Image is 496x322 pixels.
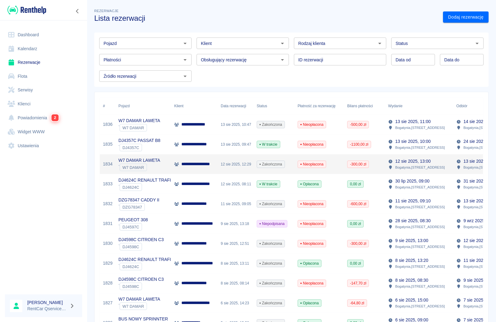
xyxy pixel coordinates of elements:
[171,97,218,115] div: Klient
[181,55,189,64] button: Otwórz
[120,304,147,309] span: W7 DAMAR
[5,97,82,111] a: Klienci
[395,165,445,170] p: Bogatynia , [STREET_ADDRESS]
[278,39,287,48] button: Otwórz
[120,205,144,210] span: DZG78347
[94,14,438,23] h3: Lista rezerwacji
[118,164,160,171] div: `
[298,261,321,266] span: Opłacona
[5,139,82,153] a: Ustawienia
[388,97,402,115] div: Wydanie
[118,302,160,310] div: `
[5,42,82,56] a: Kalendarz
[5,111,82,125] a: Powiadomienia2
[395,198,431,204] p: 11 sie 2025, 09:10
[440,54,484,65] input: DD.MM.YYYY
[348,161,369,167] span: -300,00 zł
[395,158,431,165] p: 12 sie 2025, 13:00
[103,280,113,286] a: 1828
[103,240,113,247] a: 1830
[5,69,82,83] a: Flota
[174,97,184,115] div: Klient
[395,264,445,269] p: Bogatynia , [STREET_ADDRESS]
[395,237,428,244] p: 9 sie 2025, 13:00
[347,97,373,115] div: Bilans płatności
[120,225,142,229] span: DJ4597C
[103,141,113,148] a: 1835
[103,201,113,207] a: 1832
[5,83,82,97] a: Serwisy
[5,28,82,42] a: Dashboard
[120,264,142,269] span: DJ4624C
[395,297,428,303] p: 6 sie 2025, 15:00
[348,261,363,266] span: 0,00 zł
[118,243,164,250] div: `
[344,97,385,115] div: Bilans płatności
[348,122,369,127] span: -500,00 zł
[118,117,160,124] p: W7 DAMAR LAWETA
[218,293,254,313] div: 6 sie 2025, 14:23
[257,300,285,306] span: Zakończona
[395,284,445,289] p: Bogatynia , [STREET_ADDRESS]
[218,154,254,174] div: 12 sie 2025, 12:29
[395,118,431,125] p: 13 sie 2025, 11:00
[395,178,429,184] p: 30 lip 2025, 09:00
[395,303,445,309] p: Bogatynia , [STREET_ADDRESS]
[348,221,363,227] span: 0,00 zł
[257,181,280,187] span: W trakcie
[218,97,254,115] div: Data rezerwacji
[27,306,67,312] p: RentCar Qservice Damar Parts
[7,5,46,15] img: Renthelp logo
[257,280,285,286] span: Zakończona
[294,97,344,115] div: Płatność za rezerwację
[278,55,287,64] button: Otwórz
[118,157,160,164] p: W7 DAMAR LAWETA
[103,220,113,227] a: 1831
[118,197,159,203] p: DZG78347 CADDY II
[120,284,142,289] span: DJ4598C
[473,39,481,48] button: Otwórz
[391,54,435,65] input: DD.MM.YYYY
[257,221,287,227] span: Niepodpisana
[348,241,369,246] span: -300,00 zł
[103,121,113,128] a: 1836
[118,223,148,231] div: `
[443,11,489,23] a: Dodaj rezerwację
[254,97,294,115] div: Status
[118,296,160,302] p: W7 DAMAR LAWETA
[348,280,369,286] span: -147,70 zł
[395,257,428,264] p: 8 sie 2025, 13:20
[115,97,171,115] div: Pojazd
[395,138,431,145] p: 13 sie 2025, 10:00
[27,299,67,306] h6: [PERSON_NAME]
[348,142,371,147] span: -1100,00 zł
[298,97,336,115] div: Płatność za rezerwację
[298,300,321,306] span: Opłacona
[221,97,246,115] div: Data rezerwacji
[218,254,254,273] div: 8 sie 2025, 13:11
[395,145,445,150] p: Bogatynia , [STREET_ADDRESS]
[218,115,254,135] div: 13 sie 2025, 10:47
[118,183,174,191] div: `
[395,277,428,284] p: 8 sie 2025, 08:30
[100,97,115,115] div: #
[5,5,46,15] a: Renthelp logo
[218,174,254,194] div: 12 sie 2025, 08:11
[218,214,254,234] div: 9 sie 2025, 13:18
[118,256,174,263] p: DJ4624C RENAULT TRAFIC
[103,181,113,187] a: 1833
[120,145,142,150] span: DJ4357C
[257,122,285,127] span: Zakończona
[120,245,142,249] span: DJ4598C
[103,97,105,115] div: #
[257,201,285,207] span: Zakończona
[395,224,445,230] p: Bogatynia , [STREET_ADDRESS]
[298,161,326,167] span: Nieopłacona
[73,7,82,15] button: Zwiń nawigację
[120,126,147,130] span: W7 DAMAR
[395,204,445,210] p: Bogatynia , [STREET_ADDRESS]
[118,124,160,131] div: `
[375,39,384,48] button: Otwórz
[181,72,189,81] button: Otwórz
[51,114,59,121] span: 2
